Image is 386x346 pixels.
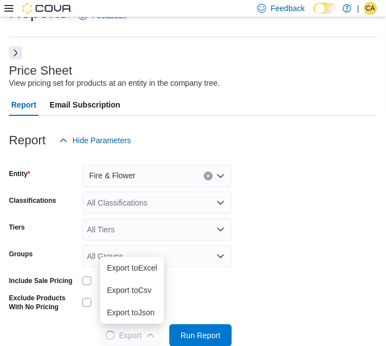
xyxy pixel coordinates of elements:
[216,252,225,261] button: Open list of options
[50,94,120,116] span: Email Subscription
[9,134,46,147] h3: Report
[9,223,25,232] label: Tiers
[22,3,72,14] img: Cova
[9,77,220,89] div: View pricing set for products at an entity in the company tree.
[9,46,22,60] button: Next
[314,14,314,14] span: Dark Mode
[357,2,359,15] p: |
[9,196,56,205] label: Classifications
[72,135,131,146] span: Hide Parameters
[271,3,305,14] span: Feedback
[100,279,164,301] button: Export toCsv
[104,329,116,342] span: Loading
[107,286,157,295] span: Export to Csv
[216,225,225,234] button: Open list of options
[55,129,135,152] button: Hide Parameters
[89,169,135,182] span: Fire & Flower
[107,264,157,272] span: Export to Excel
[216,172,225,181] button: Open list of options
[100,257,164,279] button: Export toExcel
[180,330,221,341] span: Run Report
[9,169,30,178] label: Entity
[11,94,36,116] span: Report
[9,276,72,285] label: Include Sale Pricing
[9,250,33,259] label: Groups
[100,301,164,324] button: Export toJson
[314,3,337,14] input: Dark Mode
[9,64,72,77] h3: Price Sheet
[364,2,377,15] div: Cree-Ann Perrin
[204,172,213,181] button: Clear input
[107,308,157,317] span: Export to Json
[216,198,225,207] button: Open list of options
[366,2,375,15] span: CA
[9,294,78,311] label: Exclude Products With No Pricing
